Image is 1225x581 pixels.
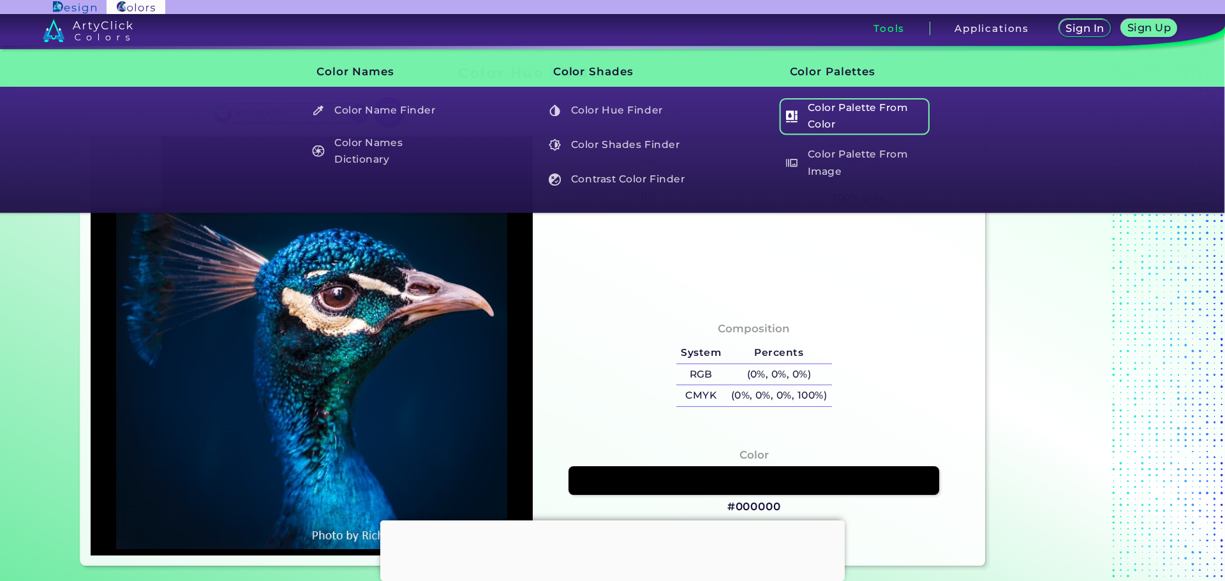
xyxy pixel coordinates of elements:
h5: Percents [726,342,832,364]
iframe: Advertisement [380,520,845,578]
img: icon_color_hue_white.svg [549,105,561,117]
iframe: Advertisement [990,61,1150,571]
h3: Color Palettes [768,55,931,88]
h3: #000000 [727,499,781,515]
h5: RGB [676,364,726,385]
img: icon_col_pal_col_white.svg [785,110,798,122]
img: logo_artyclick_colors_white.svg [43,19,133,42]
a: Color Palette From Image [778,145,930,181]
h5: CMYK [676,385,726,406]
h3: Color Names [295,55,457,88]
h5: Color Names Dictionary [306,133,456,169]
a: Sign Up [1124,20,1175,37]
img: ArtyClick Design logo [53,1,96,13]
h3: Applications [954,24,1029,33]
img: icon_palette_from_image_white.svg [785,157,798,169]
h5: Contrast Color Finder [543,167,693,191]
img: icon_color_contrast_white.svg [549,173,561,186]
h5: Color Palette From Image [779,145,929,181]
h5: (0%, 0%, 0%) [726,364,832,385]
h5: (0%, 0%, 0%, 100%) [726,385,832,406]
img: icon_color_name_finder_white.svg [313,105,325,117]
img: img_pavlin.jpg [97,143,526,549]
a: Color Names Dictionary [305,133,457,169]
h3: Tools [873,24,905,33]
img: icon_color_names_dictionary_white.svg [313,145,325,157]
a: Color Palette From Color [778,98,930,135]
a: Color Name Finder [305,98,457,122]
h5: Color Palette From Color [779,98,929,135]
h5: Sign In [1067,24,1102,33]
img: icon_color_shades_white.svg [549,139,561,151]
h5: Color Shades Finder [543,133,693,157]
a: Color Shades Finder [542,133,694,157]
h5: Sign Up [1129,23,1169,33]
h4: Composition [718,320,790,338]
a: Color Hue Finder [542,98,694,122]
h5: System [676,342,726,364]
a: Sign In [1061,20,1109,37]
h3: Color Shades [531,55,694,88]
h5: Color Name Finder [306,98,456,122]
h4: Color [739,446,769,464]
a: Contrast Color Finder [542,167,694,191]
h5: Color Hue Finder [543,98,693,122]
